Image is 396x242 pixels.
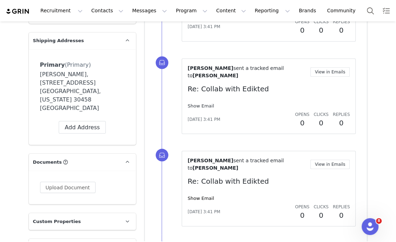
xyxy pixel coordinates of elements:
[251,3,294,19] button: Reporting
[333,210,350,220] h2: 0
[33,218,81,225] span: Custom Properties
[362,218,378,235] iframe: Intercom live chat
[33,158,62,165] span: Documents
[188,157,284,170] span: sent a tracked email to
[193,72,238,78] span: [PERSON_NAME]
[363,3,378,19] button: Search
[188,176,350,186] p: Re: Collab with Edikted
[6,8,30,15] img: grin logo
[333,25,350,35] h2: 0
[313,204,328,209] span: Clicks
[295,25,310,35] h2: 0
[188,103,214,108] a: Show Email
[295,19,310,24] span: Opens
[40,70,125,112] div: [PERSON_NAME], [STREET_ADDRESS] [GEOGRAPHIC_DATA], [US_STATE] 30458 [GEOGRAPHIC_DATA]
[295,112,310,117] span: Opens
[188,208,220,215] span: [DATE] 3:41 PM
[65,61,91,68] span: (Primary)
[295,210,310,220] h2: 0
[295,117,310,128] h2: 0
[310,159,350,169] button: View in Emails
[6,6,199,13] body: Rich Text Area. Press ALT-0 for help.
[333,117,350,128] h2: 0
[294,3,322,19] a: Brands
[323,3,363,19] a: Community
[40,61,65,68] span: Primary
[333,204,350,209] span: Replies
[188,24,220,30] span: [DATE] 3:41 PM
[193,165,238,170] span: [PERSON_NAME]
[188,157,233,163] span: [PERSON_NAME]
[40,182,96,193] button: Upload Document
[310,67,350,77] button: View in Emails
[295,204,310,209] span: Opens
[313,25,328,35] h2: 0
[376,218,382,224] span: 8
[333,19,350,24] span: Replies
[188,83,350,94] p: Re: Collab with Edikted
[313,117,328,128] h2: 0
[212,3,250,19] button: Content
[313,112,328,117] span: Clicks
[36,3,87,19] button: Recruitment
[313,210,328,220] h2: 0
[188,65,284,78] span: sent a tracked email to
[333,112,350,117] span: Replies
[59,121,106,133] button: Add Address
[188,65,233,71] span: [PERSON_NAME]
[188,195,214,201] a: Show Email
[313,19,328,24] span: Clicks
[33,37,84,44] span: Shipping Addresses
[378,3,394,19] a: Tasks
[87,3,128,19] button: Contacts
[171,3,212,19] button: Program
[128,3,171,19] button: Messages
[188,116,220,122] span: [DATE] 3:41 PM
